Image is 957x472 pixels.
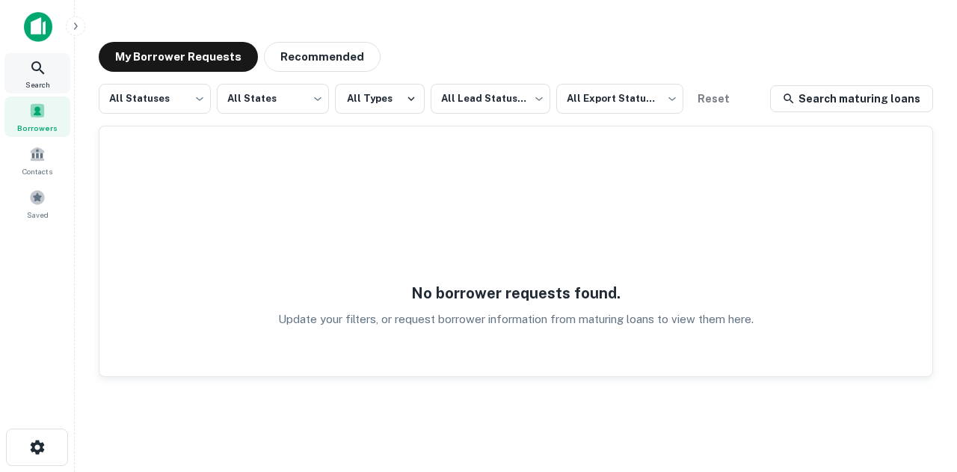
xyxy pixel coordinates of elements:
iframe: Chat Widget [882,352,957,424]
div: All Export Statuses [556,79,683,118]
a: Borrowers [4,96,70,137]
h5: No borrower requests found. [411,282,621,304]
button: My Borrower Requests [99,42,258,72]
p: Update your filters, or request borrower information from maturing loans to view them here. [278,310,754,328]
button: All Types [335,84,425,114]
a: Contacts [4,140,70,180]
span: Saved [27,209,49,221]
button: Recommended [264,42,381,72]
button: Reset [689,84,737,114]
span: Search [25,79,50,91]
img: capitalize-icon.png [24,12,52,42]
span: Contacts [22,165,52,177]
a: Saved [4,183,70,224]
a: Search maturing loans [770,85,933,112]
span: Borrowers [17,122,58,134]
div: All States [217,79,329,118]
div: All Statuses [99,79,211,118]
div: All Lead Statuses [431,79,550,118]
a: Search [4,53,70,94]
